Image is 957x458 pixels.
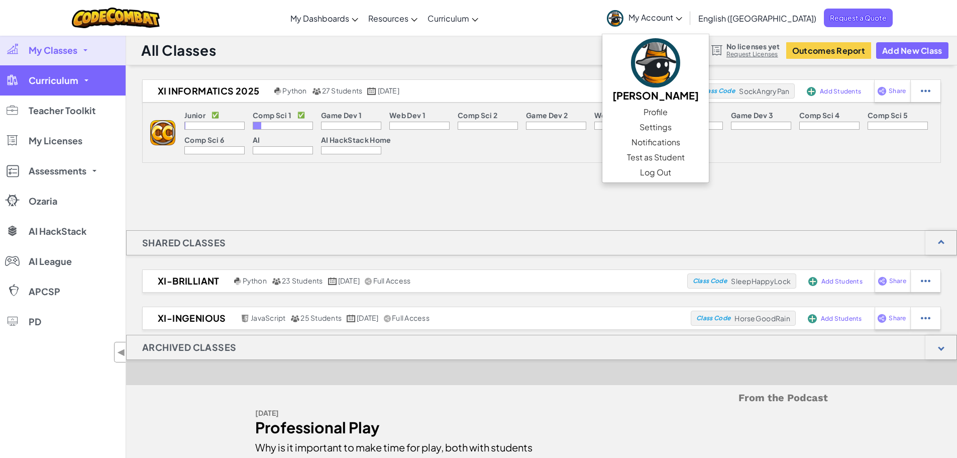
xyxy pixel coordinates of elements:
img: IconStudentEllipsis.svg [921,277,930,286]
span: Add Students [821,279,863,285]
img: MultipleUsers.png [290,315,299,322]
img: IconShare_Gray.svg [384,315,391,322]
h1: Archived Classes [127,335,252,360]
p: Comp Sci 4 [799,111,839,119]
a: [PERSON_NAME] [602,37,709,105]
h5: [PERSON_NAME] [612,87,699,103]
span: Curriculum [29,76,78,85]
h1: Shared Classes [127,230,242,255]
p: Web Dev 2 [594,111,631,119]
p: AI [253,136,260,144]
span: My Dashboards [290,13,349,24]
span: Curriculum [428,13,469,24]
h5: From the Podcast [255,390,828,406]
p: Game Dev 2 [526,111,568,119]
img: IconAddStudents.svg [808,277,817,286]
p: Comp Sci 6 [184,136,224,144]
span: Class Code [701,88,735,94]
a: Notifications [602,135,709,150]
span: Share [889,315,906,321]
span: Full Access [392,313,430,322]
span: Python [282,86,306,95]
img: python.png [234,278,242,285]
p: Game Dev 1 [321,111,362,119]
a: Log Out [602,165,709,180]
img: avatar [631,38,680,87]
img: MultipleUsers.png [272,278,281,285]
img: logo [150,120,175,145]
img: calendar.svg [328,278,337,285]
span: Share [889,88,906,94]
span: AI League [29,257,72,266]
span: My Licenses [29,136,82,145]
img: IconAddStudents.svg [808,314,817,323]
span: ◀ [117,345,126,359]
span: 25 Students [300,313,342,322]
span: English ([GEOGRAPHIC_DATA]) [698,13,816,24]
span: Full Access [373,276,411,285]
img: MultipleUsers.png [312,87,321,95]
a: My Dashboards [285,5,363,32]
img: CodeCombat logo [72,8,160,28]
span: Add Students [821,316,862,322]
p: Comp Sci 5 [868,111,908,119]
span: [DATE] [338,276,360,285]
img: calendar.svg [347,315,356,322]
div: Professional Play [255,420,534,435]
span: Teacher Toolkit [29,106,95,115]
span: [DATE] [378,86,399,95]
button: Add New Class [876,42,948,59]
a: Test as Student [602,150,709,165]
p: AI HackStack Home [321,136,391,144]
p: Junior [184,111,205,119]
img: IconStudentEllipsis.svg [921,86,930,96]
img: IconStudentEllipsis.svg [921,314,930,323]
span: Class Code [693,278,727,284]
p: Web Dev 1 [389,111,426,119]
a: Resources [363,5,422,32]
a: Profile [602,105,709,120]
h2: XI Informatics 2025 [143,83,272,99]
span: SleepHappyLock [731,277,791,286]
a: Curriculum [422,5,483,32]
span: 23 Students [282,276,323,285]
p: ✅ [297,111,305,119]
img: javascript.png [241,315,250,322]
img: avatar [607,10,623,27]
img: IconShare_Purple.svg [877,314,887,323]
a: XI-Brilliant Python 23 Students [DATE] Full Access [143,273,687,289]
a: Settings [602,120,709,135]
p: Comp Sci 1 [253,111,291,119]
a: English ([GEOGRAPHIC_DATA]) [693,5,821,32]
span: Class Code [696,315,730,321]
span: Notifications [631,136,680,148]
span: AI HackStack [29,227,86,236]
span: JavaScript [251,313,285,322]
a: XI Informatics 2025 Python 27 Students [DATE] [143,83,695,99]
span: 27 Students [322,86,363,95]
span: Python [243,276,267,285]
a: Request Licenses [726,50,780,58]
img: calendar.svg [367,87,376,95]
img: python.png [274,87,282,95]
div: [DATE] [255,406,534,420]
img: IconShare_Gray.svg [365,278,372,285]
p: ✅ [211,111,219,119]
span: Request a Quote [824,9,893,27]
a: My Account [602,2,687,34]
span: Share [889,278,906,284]
span: HorseGoodRain [734,314,790,323]
h1: All Classes [141,41,216,60]
p: Game Dev 3 [731,111,773,119]
span: Assessments [29,166,86,175]
span: Add Students [820,88,861,95]
img: IconShare_Purple.svg [878,277,887,286]
img: IconAddStudents.svg [807,87,816,96]
button: Outcomes Report [786,42,871,59]
span: SockAngryPan [739,86,789,96]
span: Resources [368,13,408,24]
h2: XI-Brilliant [143,273,232,289]
h2: XI-Ingenious [143,311,238,326]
